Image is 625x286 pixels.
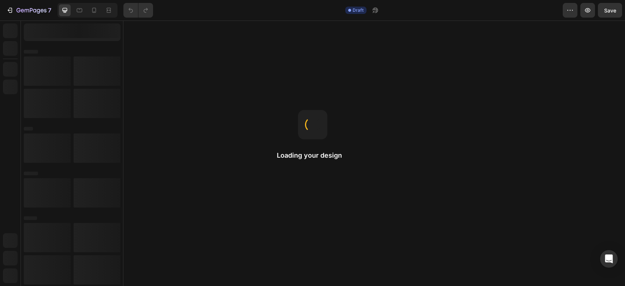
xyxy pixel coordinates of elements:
button: Save [598,3,622,18]
button: 7 [3,3,55,18]
span: Draft [353,7,364,14]
p: 7 [48,6,51,15]
div: Undo/Redo [123,3,153,18]
div: Open Intercom Messenger [600,250,618,268]
h2: Loading your design [277,151,349,160]
span: Save [604,7,616,14]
